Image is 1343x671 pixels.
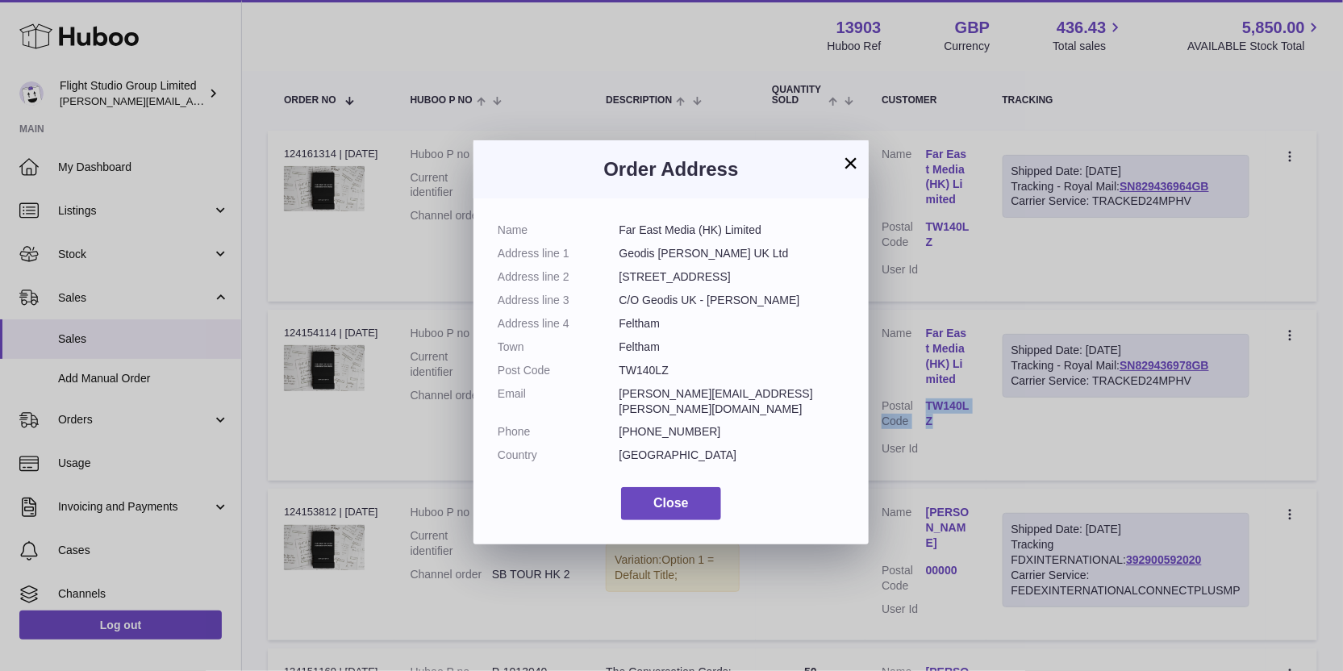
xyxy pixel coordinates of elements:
span: Close [653,496,689,510]
dt: Address line 3 [498,293,619,308]
dt: Town [498,340,619,355]
dd: Feltham [619,316,845,331]
dd: [GEOGRAPHIC_DATA] [619,448,845,463]
dt: Address line 1 [498,246,619,261]
dd: [PHONE_NUMBER] [619,424,845,440]
button: Close [621,487,721,520]
button: × [841,153,861,173]
dd: [STREET_ADDRESS] [619,269,845,285]
dd: TW140LZ [619,363,845,378]
dd: Feltham [619,340,845,355]
dt: Country [498,448,619,463]
dt: Email [498,386,619,417]
h3: Order Address [498,156,845,182]
dd: Geodis [PERSON_NAME] UK Ltd [619,246,845,261]
dd: Far East Media (HK) Limited [619,223,845,238]
dt: Name [498,223,619,238]
dt: Phone [498,424,619,440]
dd: C/O Geodis UK - [PERSON_NAME] [619,293,845,308]
dd: [PERSON_NAME][EMAIL_ADDRESS][PERSON_NAME][DOMAIN_NAME] [619,386,845,417]
dt: Address line 2 [498,269,619,285]
dt: Post Code [498,363,619,378]
dt: Address line 4 [498,316,619,331]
